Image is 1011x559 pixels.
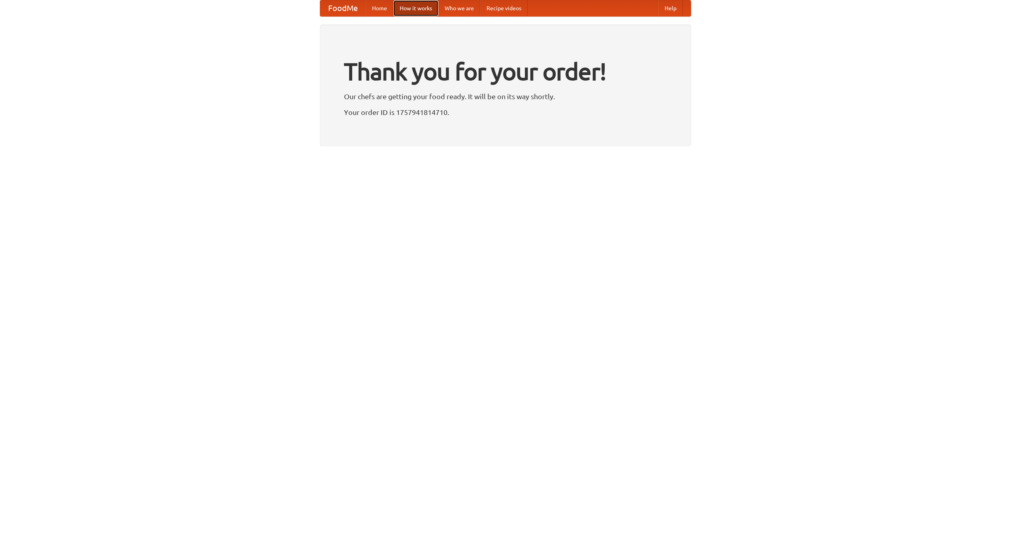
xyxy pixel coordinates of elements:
[344,53,667,90] h1: Thank you for your order!
[344,106,667,118] p: Your order ID is 1757941814710.
[344,90,667,102] p: Our chefs are getting your food ready. It will be on its way shortly.
[658,0,683,16] a: Help
[480,0,528,16] a: Recipe videos
[320,0,366,16] a: FoodMe
[438,0,480,16] a: Who we are
[393,0,438,16] a: How it works
[366,0,393,16] a: Home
